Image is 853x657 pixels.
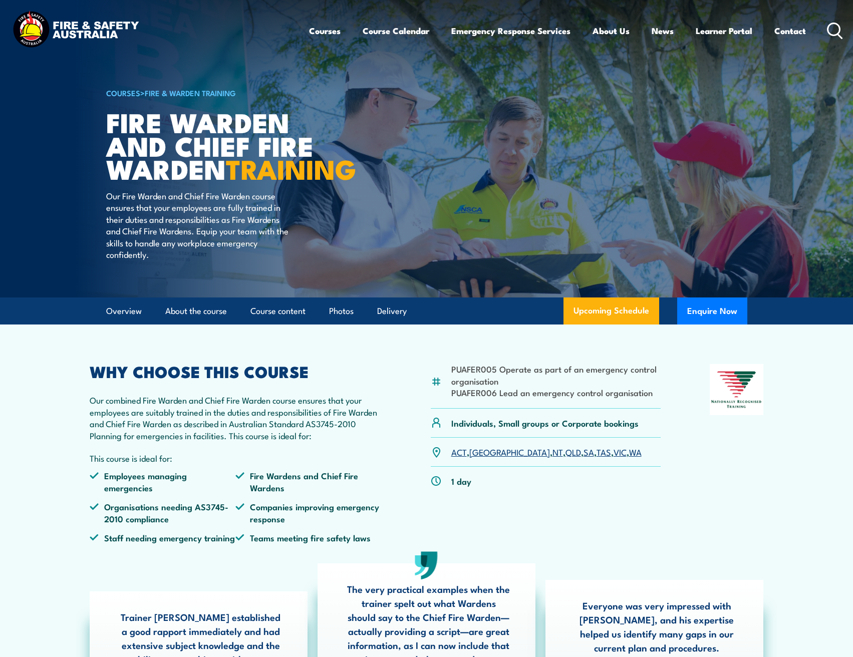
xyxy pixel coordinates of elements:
[677,297,747,324] button: Enquire Now
[469,446,550,458] a: [GEOGRAPHIC_DATA]
[90,364,382,378] h2: WHY CHOOSE THIS COURSE
[652,18,674,44] a: News
[710,364,764,415] img: Nationally Recognised Training logo.
[235,532,382,543] li: Teams meeting fire safety laws
[451,446,467,458] a: ACT
[451,18,571,44] a: Emergency Response Services
[575,598,738,654] p: Everyone was very impressed with [PERSON_NAME], and his expertise helped us identify many gaps in...
[165,298,227,324] a: About the course
[451,417,639,429] p: Individuals, Small groups or Corporate bookings
[565,446,581,458] a: QLD
[584,446,594,458] a: SA
[597,446,611,458] a: TAS
[774,18,806,44] a: Contact
[451,387,661,398] li: PUAFER006 Lead an emergency control organisation
[629,446,642,458] a: WA
[451,446,642,458] p: , , , , , , ,
[451,475,471,487] p: 1 day
[106,87,354,99] h6: >
[226,147,356,189] strong: TRAINING
[90,394,382,441] p: Our combined Fire Warden and Chief Fire Warden course ensures that your employees are suitably tr...
[145,87,236,98] a: Fire & Warden Training
[90,470,236,493] li: Employees managing emergencies
[552,446,563,458] a: NT
[235,470,382,493] li: Fire Wardens and Chief Fire Wardens
[250,298,306,324] a: Course content
[106,190,289,260] p: Our Fire Warden and Chief Fire Warden course ensures that your employees are fully trained in the...
[329,298,354,324] a: Photos
[451,363,661,387] li: PUAFER005 Operate as part of an emergency control organisation
[106,298,142,324] a: Overview
[696,18,752,44] a: Learner Portal
[90,532,236,543] li: Staff needing emergency training
[235,501,382,524] li: Companies improving emergency response
[593,18,630,44] a: About Us
[106,87,140,98] a: COURSES
[106,110,354,180] h1: Fire Warden and Chief Fire Warden
[614,446,627,458] a: VIC
[309,18,341,44] a: Courses
[90,452,382,464] p: This course is ideal for:
[377,298,407,324] a: Delivery
[90,501,236,524] li: Organisations needing AS3745-2010 compliance
[363,18,429,44] a: Course Calendar
[563,297,659,324] a: Upcoming Schedule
